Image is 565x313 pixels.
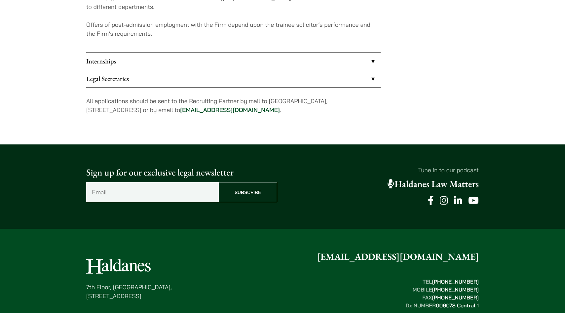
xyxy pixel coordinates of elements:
a: Internships [86,53,381,70]
mark: [PHONE_NUMBER] [432,294,479,301]
img: Logo of Haldanes [86,259,151,274]
mark: [PHONE_NUMBER] [432,286,479,293]
a: [EMAIL_ADDRESS][DOMAIN_NAME] [317,251,479,263]
p: 7th Floor, [GEOGRAPHIC_DATA], [STREET_ADDRESS] [86,283,172,300]
p: All applications should be sent to the Recruiting Partner by mail to [GEOGRAPHIC_DATA], [STREET_A... [86,97,381,114]
a: Haldanes Law Matters [388,178,479,190]
a: Legal Secretaries [86,70,381,87]
strong: TEL MOBILE FAX Dx NUMBER [406,278,479,309]
a: [EMAIL_ADDRESS][DOMAIN_NAME] [180,106,280,114]
input: Subscribe [218,182,277,202]
input: Email [86,182,218,202]
mark: [PHONE_NUMBER] [432,278,479,285]
mark: 009078 Central 1 [436,302,479,309]
p: Sign up for our exclusive legal newsletter [86,166,277,179]
p: Offers of post-admission employment with the Firm depend upon the trainee solicitor’s performance... [86,20,381,38]
p: Tune in to our podcast [288,166,479,175]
